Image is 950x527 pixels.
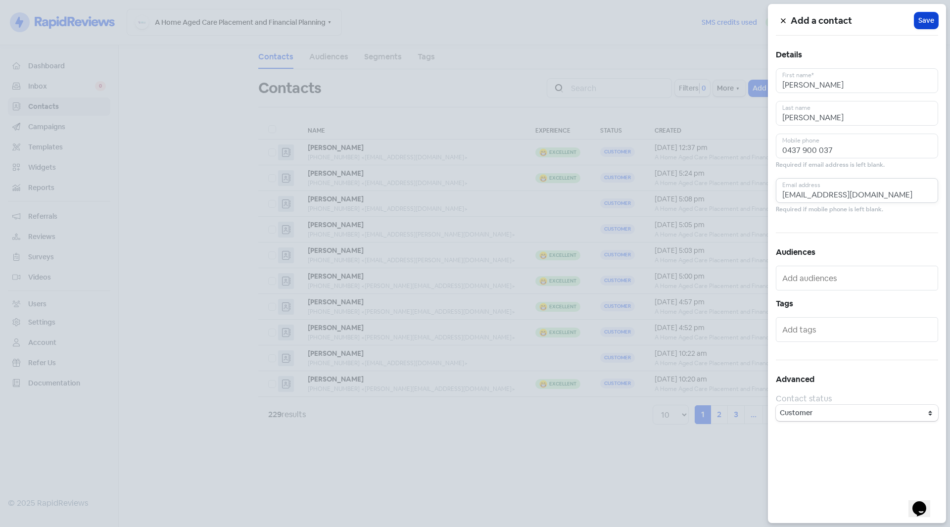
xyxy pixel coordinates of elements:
[776,178,938,203] input: Email address
[776,393,938,405] div: Contact status
[776,160,885,170] small: Required if email address is left blank.
[914,12,938,29] button: Save
[782,270,934,286] input: Add audiences
[776,68,938,93] input: First name
[776,134,938,158] input: Mobile phone
[776,245,938,260] h5: Audiences
[782,322,934,337] input: Add tags
[776,101,938,126] input: Last name
[776,205,883,214] small: Required if mobile phone is left blank.
[776,296,938,311] h5: Tags
[776,372,938,387] h5: Advanced
[776,48,938,62] h5: Details
[918,15,934,26] span: Save
[791,13,914,28] h5: Add a contact
[908,487,940,517] iframe: chat widget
